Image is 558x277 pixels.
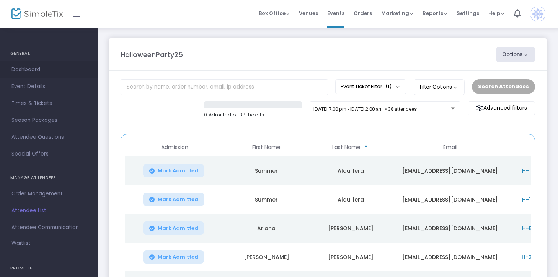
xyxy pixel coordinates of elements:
[381,10,413,17] span: Marketing
[393,185,507,214] td: [EMAIL_ADDRESS][DOMAIN_NAME]
[143,164,204,177] button: Mark Admitted
[224,214,308,243] td: Ariana
[423,10,447,17] span: Reports
[143,193,204,206] button: Mark Admitted
[204,111,302,119] p: 0 Admitted of 38 Tickets
[308,243,393,271] td: [PERSON_NAME]
[414,79,465,95] button: Filter Options
[158,197,198,203] span: Mark Admitted
[488,10,504,17] span: Help
[476,104,483,112] img: filter
[224,243,308,271] td: [PERSON_NAME]
[363,144,369,151] span: Sortable
[332,144,361,151] span: Last Name
[443,144,457,151] span: Email
[393,214,507,243] td: [EMAIL_ADDRESS][DOMAIN_NAME]
[327,3,344,23] span: Events
[468,101,535,115] m-button: Advanced filters
[11,206,86,216] span: Attendee List
[11,149,86,159] span: Special Offers
[11,65,86,75] span: Dashboard
[259,10,290,17] span: Box Office
[335,79,406,94] button: Event Ticket Filter(1)
[299,3,318,23] span: Venues
[158,254,198,260] span: Mark Admitted
[11,239,31,247] span: Waitlist
[143,250,204,264] button: Mark Admitted
[11,223,86,233] span: Attendee Communication
[252,144,281,151] span: First Name
[224,185,308,214] td: Summer
[354,3,372,23] span: Orders
[121,49,183,60] m-panel-title: HalloweenParty25
[10,46,87,61] h4: GENERAL
[161,144,188,151] span: Admission
[158,168,198,174] span: Mark Admitted
[11,98,86,108] span: Times & Tickets
[308,214,393,243] td: [PERSON_NAME]
[158,225,198,231] span: Mark Admitted
[11,189,86,199] span: Order Management
[496,47,535,62] button: Options
[393,243,507,271] td: [EMAIL_ADDRESS][DOMAIN_NAME]
[224,156,308,185] td: Summer
[385,84,392,90] span: (1)
[11,115,86,125] span: Season Packages
[10,170,87,185] h4: MANAGE ATTENDEES
[313,106,417,112] span: [DATE] 7:00 pm - [DATE] 2:00 am • 38 attendees
[10,261,87,276] h4: PROMOTE
[308,156,393,185] td: Alquillera
[457,3,479,23] span: Settings
[143,221,204,235] button: Mark Admitted
[11,82,86,92] span: Event Details
[121,79,328,95] input: Search by name, order number, email, ip address
[393,156,507,185] td: [EMAIL_ADDRESS][DOMAIN_NAME]
[11,132,86,142] span: Attendee Questions
[308,185,393,214] td: Alquillera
